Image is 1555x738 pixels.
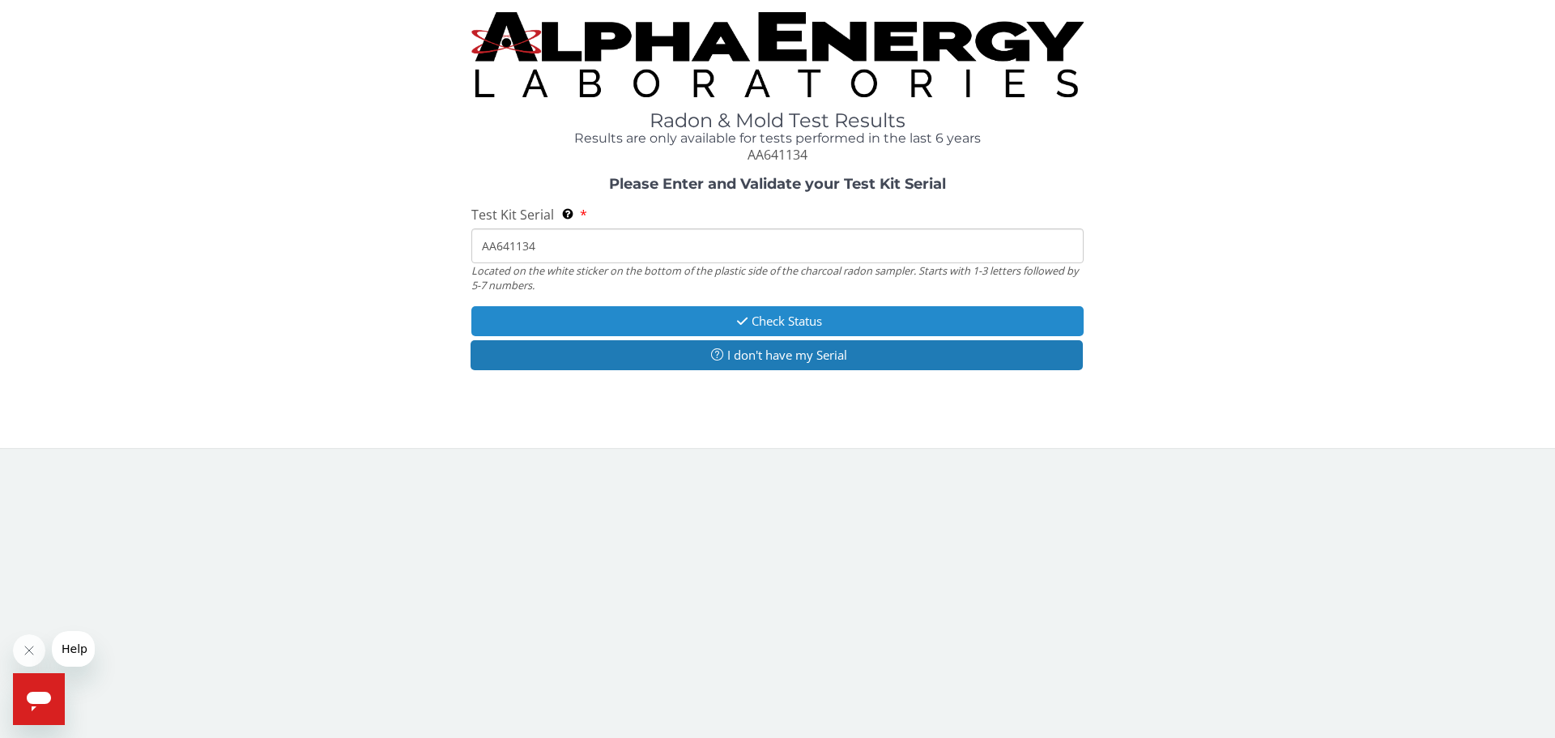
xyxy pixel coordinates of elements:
span: AA641134 [748,146,807,164]
iframe: Close message [13,634,45,667]
button: Check Status [471,306,1084,336]
h1: Radon & Mold Test Results [471,110,1084,131]
button: I don't have my Serial [471,340,1083,370]
img: TightCrop.jpg [471,12,1084,97]
iframe: Button to launch messaging window [13,673,65,725]
div: Located on the white sticker on the bottom of the plastic side of the charcoal radon sampler. Sta... [471,263,1084,293]
span: Test Kit Serial [471,206,554,224]
iframe: Message from company [52,631,95,667]
h4: Results are only available for tests performed in the last 6 years [471,131,1084,146]
strong: Please Enter and Validate your Test Kit Serial [609,175,946,193]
